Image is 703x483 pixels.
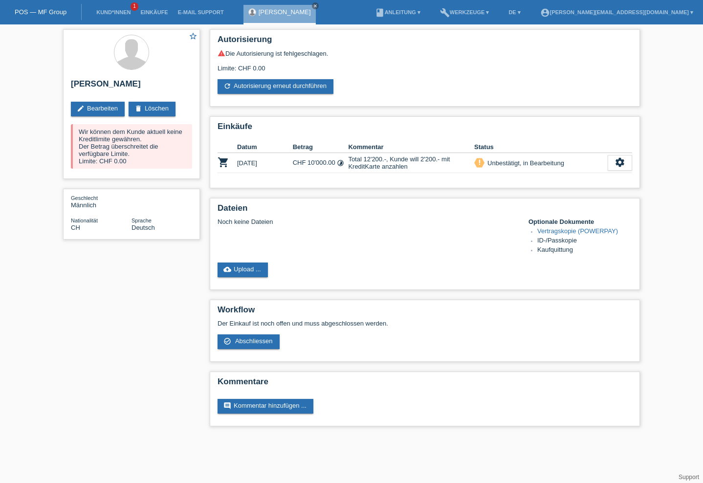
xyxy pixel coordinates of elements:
[218,122,632,136] h2: Einkäufe
[71,124,192,169] div: Wir können dem Kunde aktuell keine Kreditlimite gewähren. Der Betrag überschreitet die verfügbare...
[218,399,313,414] a: commentKommentar hinzufügen ...
[129,102,176,116] a: deleteLöschen
[218,49,632,57] div: Die Autorisierung ist fehlgeschlagen.
[132,218,152,223] span: Sprache
[218,79,333,94] a: refreshAutorisierung erneut durchführen
[679,474,699,481] a: Support
[348,141,474,153] th: Kommentar
[132,224,155,231] span: Deutsch
[218,263,268,277] a: cloud_uploadUpload ...
[223,265,231,273] i: cloud_upload
[440,8,450,18] i: build
[71,195,98,201] span: Geschlecht
[337,159,344,167] i: Fixe Raten (36 Raten)
[237,153,293,173] td: [DATE]
[537,246,632,255] li: Kaufquittung
[218,218,516,225] div: Noch keine Dateien
[504,9,525,15] a: DE ▾
[218,334,280,349] a: check_circle_outline Abschliessen
[71,224,80,231] span: Schweiz
[293,141,349,153] th: Betrag
[476,159,483,166] i: priority_high
[189,32,198,42] a: star_border
[218,35,632,49] h2: Autorisierung
[218,203,632,218] h2: Dateien
[259,8,311,16] a: [PERSON_NAME]
[237,141,293,153] th: Datum
[235,337,273,345] span: Abschliessen
[474,141,608,153] th: Status
[218,156,229,168] i: POSP00027850
[218,49,225,57] i: warning
[313,3,318,8] i: close
[134,105,142,112] i: delete
[71,218,98,223] span: Nationalität
[71,102,125,116] a: editBearbeiten
[223,82,231,90] i: refresh
[173,9,229,15] a: E-Mail Support
[71,79,192,94] h2: [PERSON_NAME]
[189,32,198,41] i: star_border
[537,227,618,235] a: Vertragskopie (POWERPAY)
[370,9,425,15] a: bookAnleitung ▾
[537,237,632,246] li: ID-/Passkopie
[535,9,698,15] a: account_circle[PERSON_NAME][EMAIL_ADDRESS][DOMAIN_NAME] ▾
[223,402,231,410] i: comment
[218,320,632,327] p: Der Einkauf ist noch offen und muss abgeschlossen werden.
[540,8,550,18] i: account_circle
[218,377,632,392] h2: Kommentare
[15,8,66,16] a: POS — MF Group
[348,153,474,173] td: Total 12'200.-, Kunde will 2'200.- mit KreditKarte anzahlen
[615,157,625,168] i: settings
[528,218,632,225] h4: Optionale Dokumente
[223,337,231,345] i: check_circle_outline
[91,9,135,15] a: Kund*innen
[135,9,173,15] a: Einkäufe
[77,105,85,112] i: edit
[71,194,132,209] div: Männlich
[293,153,349,173] td: CHF 10'000.00
[484,158,564,168] div: Unbestätigt, in Bearbeitung
[218,305,632,320] h2: Workflow
[218,57,632,72] div: Limite: CHF 0.00
[312,2,319,9] a: close
[131,2,138,11] span: 1
[375,8,385,18] i: book
[435,9,494,15] a: buildWerkzeuge ▾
